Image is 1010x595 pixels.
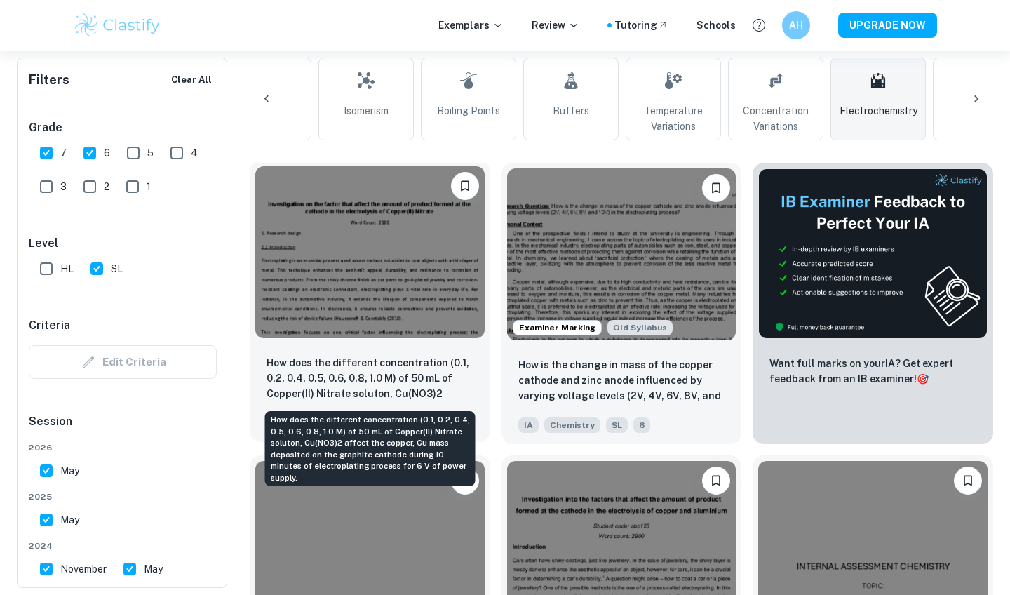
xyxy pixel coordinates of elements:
span: 2025 [29,490,217,503]
button: Bookmark [954,467,982,495]
p: How is the change in mass of the copper cathode and zinc anode influenced by varying voltage leve... [518,357,725,405]
a: Examiner MarkingStarting from the May 2025 session, the Chemistry IA requirements have changed. I... [501,163,742,444]
h6: Session [29,413,217,441]
p: How does the different concentration (0.1, 0.2, 0.4, 0.5, 0.6, 0.8, 1.0 M) of 50 mL of Copper(II)... [267,355,473,403]
span: 7 [60,145,67,161]
a: Tutoring [614,18,668,33]
button: AH [782,11,810,39]
span: Temperature Variations [632,103,715,134]
span: 5 [147,145,154,161]
span: Old Syllabus [607,320,673,335]
p: Review [532,18,579,33]
span: Vitamin C [959,103,1002,119]
span: Electrochemistry [840,103,917,119]
a: BookmarkHow does the different concentration (0.1, 0.2, 0.4, 0.5, 0.6, 0.8, 1.0 M) of 50 mL of Co... [250,163,490,444]
span: Isomerism [344,103,389,119]
span: HL [60,261,74,276]
button: Clear All [168,69,215,91]
button: Bookmark [702,467,730,495]
span: Boiling Points [437,103,500,119]
h6: AH [788,18,804,33]
span: SL [606,417,628,433]
span: May [144,561,163,577]
span: May [60,463,79,479]
span: 🎯 [917,373,929,385]
span: 1 [147,179,151,194]
p: Exemplars [438,18,504,33]
img: Thumbnail [758,168,988,339]
p: Want full marks on your IA ? Get expert feedback from an IB examiner! [769,356,976,387]
span: May [60,512,79,528]
div: How does the different concentration (0.1, 0.2, 0.4, 0.5, 0.6, 0.8, 1.0 M) of 50 mL of Copper(II)... [265,411,476,486]
span: SL [111,261,123,276]
span: 6 [104,145,110,161]
a: ThumbnailWant full marks on yourIA? Get expert feedback from an IB examiner! [753,163,993,444]
span: 6 [633,417,650,433]
h6: Filters [29,70,69,90]
span: Buffers [553,103,589,119]
span: 2026 [29,441,217,454]
span: 4 [191,145,198,161]
h6: Level [29,235,217,252]
div: Criteria filters are unavailable when searching by topic [29,345,217,379]
img: Chemistry IA example thumbnail: How does the different concentration (0. [255,166,485,338]
button: Help and Feedback [747,13,771,37]
button: Bookmark [451,172,479,200]
span: 2 [104,179,109,194]
span: Chemistry [544,417,600,433]
button: Bookmark [702,174,730,202]
span: IA [518,417,539,433]
a: Schools [696,18,736,33]
div: Starting from the May 2025 session, the Chemistry IA requirements have changed. It's OK to refer ... [607,320,673,335]
span: November [60,561,107,577]
span: 3 [60,179,67,194]
span: Concentration Variations [734,103,817,134]
button: UPGRADE NOW [838,13,937,38]
span: Examiner Marking [513,321,601,334]
img: Clastify logo [73,11,162,39]
img: Chemistry IA example thumbnail: How is the change in mass of the copper [507,168,736,340]
span: 2024 [29,540,217,552]
h6: Grade [29,119,217,136]
h6: Criteria [29,317,70,334]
